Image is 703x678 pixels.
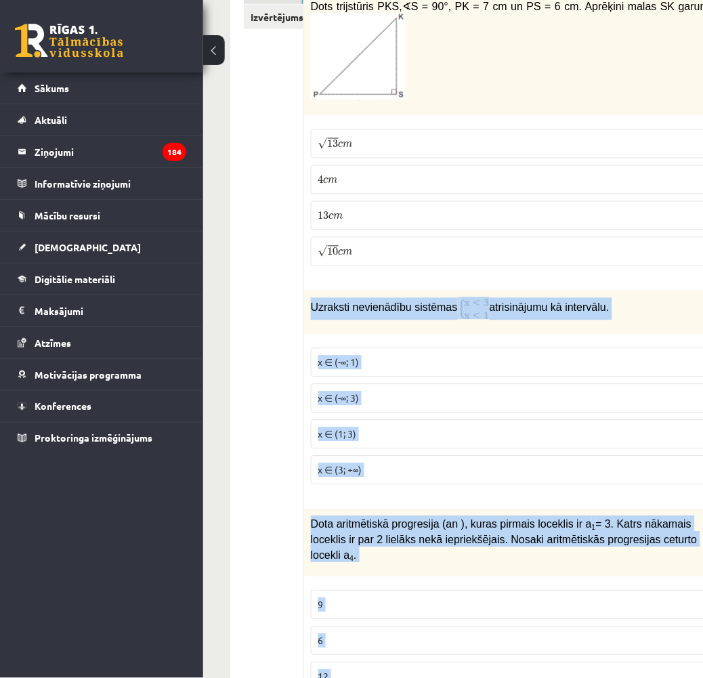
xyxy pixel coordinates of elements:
[163,143,186,161] i: 184
[311,519,698,561] span: Dota aritmētiskā progresija (an ), kuras pirmais loceklis ir a = 3. Katrs nākamais loceklis ir pa...
[18,72,186,104] a: Sākums
[318,392,360,404] span: x ∈ (-∞; 3)
[18,168,186,199] a: Informatīvie ziņojumi
[35,337,71,349] span: Atzīmes
[318,356,360,368] span: x ∈ (-∞; 1)
[318,599,324,611] span: 9
[460,297,490,320] img: QIBwSCwaj0gWBxEQMIhKhAVJHbJCChP0wtB+AlMA62LoVKkpjGBBqqKkwtPAI9wEwO9A43hNFDJnACMRFUMbB0QcBXQcYUQqS...
[334,214,343,220] span: m
[18,391,186,422] a: Konferences
[490,302,610,314] span: atrisinājumu kā intervālu.
[35,114,67,126] span: Aktuāli
[18,232,186,263] a: [DEMOGRAPHIC_DATA]
[18,423,186,454] a: Proktoringa izmēģinājums
[35,432,152,444] span: Proktoringa izmēģinājums
[402,1,411,12] : ∢
[18,327,186,358] a: Atzīmes
[18,263,186,295] a: Digitālie materiāli
[339,142,343,148] span: c
[343,250,353,256] span: m
[18,295,186,326] a: Maksājumi
[318,464,362,476] span: x ∈ (3; +∞)
[318,246,328,257] span: √
[328,140,339,148] span: 13
[35,136,186,167] legend: Ziņojumi
[318,212,329,220] span: 13
[318,138,328,150] span: √
[318,635,324,647] span: 6
[350,555,354,563] sub: 4
[244,5,303,30] a: Izvērtējums!
[324,178,328,184] span: c
[15,24,123,58] a: Rīgas 1. Tālmācības vidusskola
[18,200,186,231] a: Mācību resursi
[592,524,596,532] sub: 1
[35,241,141,253] span: [DEMOGRAPHIC_DATA]
[311,13,406,101] img: Attēls, kurā ir rinda, diagramma, skice Mākslīgā intelekta ģenerēts saturs var būt nepareizs.
[311,302,458,314] span: Uzraksti nevienādību sistēmas
[35,168,186,199] legend: Informatīvie ziņojumi
[318,428,357,440] span: x ∈ (1; 3)
[318,176,324,184] span: 4
[35,400,91,412] span: Konferences
[35,209,100,221] span: Mācību resursi
[339,250,343,256] span: c
[35,295,186,326] legend: Maksājumi
[311,1,402,12] span: Dots trijstūris PKS,
[329,214,334,220] span: c
[35,273,115,285] span: Digitālie materiāli
[18,104,186,135] a: Aktuāli
[328,248,339,256] span: 10
[18,136,186,167] a: Ziņojumi184
[328,178,338,184] span: m
[18,359,186,390] a: Motivācijas programma
[35,368,142,381] span: Motivācijas programma
[35,82,69,94] span: Sākums
[343,142,353,148] span: m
